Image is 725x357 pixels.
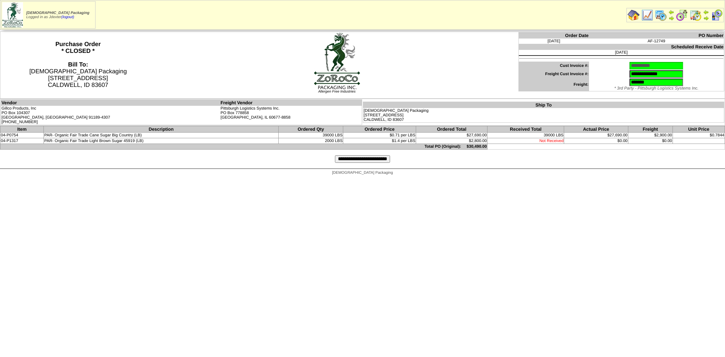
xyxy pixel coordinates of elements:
[668,9,674,15] img: arrowleft.gif
[416,138,487,144] td: $2,800.00
[416,133,487,138] td: $27,690.00
[26,11,89,19] span: Logged in as Jdexter
[343,133,416,138] td: $0.71 per LBS
[363,108,724,123] td: [DEMOGRAPHIC_DATA] Packaging [STREET_ADDRESS] CALDWELL, ID 83607
[0,32,156,99] th: Purchase Order * CLOSED *
[668,15,674,21] img: arrowright.gif
[61,15,74,19] a: (logout)
[564,126,628,133] th: Actual Price
[416,126,487,133] th: Ordered Total
[628,138,673,144] td: $0.00
[279,126,343,133] th: Ordered Qty
[703,9,709,15] img: arrowleft.gif
[518,50,724,55] td: [DATE]
[564,138,628,144] td: $0.00
[518,39,589,44] td: [DATE]
[363,102,724,108] th: Ship To
[539,139,563,143] span: Not Received
[518,32,589,39] th: Order Date
[332,171,393,175] span: [DEMOGRAPHIC_DATA] Packaging
[313,32,361,90] img: logoBig.jpg
[628,133,673,138] td: $2,900.00
[0,126,44,133] th: Item
[673,126,725,133] th: Unit Price
[690,9,702,21] img: calendarinout.gif
[628,9,640,21] img: home.gif
[0,138,44,144] td: 04-P1317
[220,106,362,125] td: Pittsburgh Logistics Systems Inc. PO Box 778858 [GEOGRAPHIC_DATA], IL 60677-8858
[589,32,724,39] th: PO Number
[628,126,673,133] th: Freight
[26,11,89,15] span: [DEMOGRAPHIC_DATA] Packaging
[1,100,220,106] th: Vendor
[44,126,279,133] th: Description
[589,39,724,44] td: AF-12749
[487,126,564,133] th: Received Total
[655,9,667,21] img: calendarprod.gif
[318,90,356,93] span: Allergen Free Industries
[220,100,362,106] th: Freight Vendor
[518,70,589,78] td: Freight Cust Invoice #:
[673,133,725,138] td: $0.7844
[518,44,724,50] th: Scheduled Receive Date
[279,133,343,138] td: 39000 LBS
[44,133,279,138] td: PAR- Organic Fair Trade Cane Sugar Big Country (LB)
[2,2,23,28] img: zoroco-logo-small.webp
[676,9,688,21] img: calendarblend.gif
[0,144,487,150] td: Total PO (Original): $30,490.00
[343,138,416,144] td: $1.4 per LBS
[614,86,699,91] span: * 3rd Party - Pittsburgh Logistics Systems Inc.
[44,138,279,144] td: PAR- Organic Fair Trade Light Brown Sugar 45919 (LB)
[29,62,127,88] span: [DEMOGRAPHIC_DATA] Packaging [STREET_ADDRESS] CALDWELL, ID 83607
[703,15,709,21] img: arrowright.gif
[1,106,220,125] td: Gillco Products, Inc PO Box 104307 [GEOGRAPHIC_DATA], [GEOGRAPHIC_DATA] 91189-4307 [PHONE_NUMBER]
[518,78,589,91] td: Freight:
[343,126,416,133] th: Ordered Price
[641,9,653,21] img: line_graph.gif
[0,133,44,138] td: 04-P0754
[68,62,88,68] strong: Bill To:
[279,138,343,144] td: 2000 LBS
[711,9,723,21] img: calendarcustomer.gif
[487,133,564,138] td: 39000 LBS
[518,62,589,70] td: Cust Invoice #:
[564,133,628,138] td: $27,690.00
